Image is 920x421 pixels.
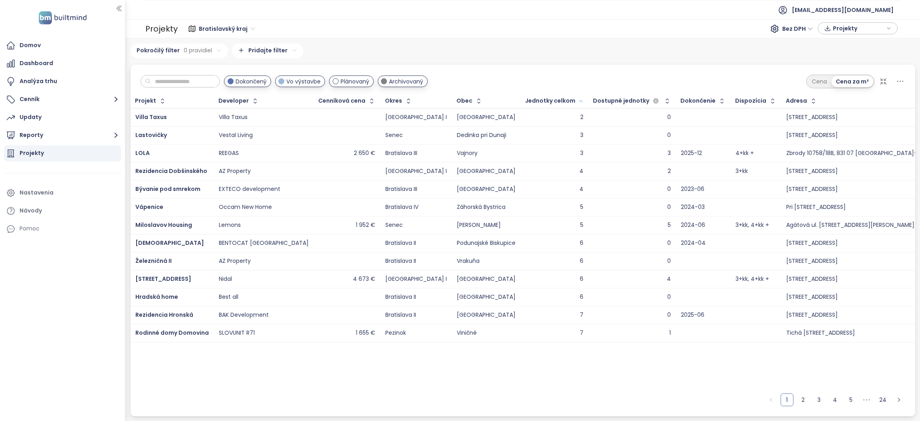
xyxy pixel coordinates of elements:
[736,222,769,229] div: 3+kk, 4+kk +
[781,394,793,406] a: 1
[668,222,671,229] div: 5
[668,168,671,175] div: 2
[667,186,671,193] div: 0
[4,38,121,54] a: Domov
[219,258,251,265] div: AZ Property
[20,112,42,122] div: Updaty
[385,204,418,211] div: Bratislava IV
[385,240,416,247] div: Bratislava II
[786,98,807,103] div: Adresa
[218,98,249,103] div: Developer
[385,150,417,157] div: Bratislava III
[135,167,207,175] span: Rezidencia Dobšinského
[219,150,239,157] div: REEGAS
[341,77,369,86] span: Plánovaný
[457,150,478,157] div: Vajnory
[892,393,905,406] li: Nasledujúca strana
[184,46,212,55] span: 0 pravidiel
[861,393,873,406] li: Nasledujúcich 5 strán
[4,91,121,107] button: Cenník
[219,294,238,301] div: Best all
[765,393,777,406] button: left
[580,312,583,319] div: 7
[219,330,255,337] div: SLOVUNIT R71
[356,330,375,337] div: 1 655 €
[786,132,838,139] div: [STREET_ADDRESS]
[457,168,516,175] div: [GEOGRAPHIC_DATA]
[457,276,516,283] div: [GEOGRAPHIC_DATA]
[579,186,583,193] div: 4
[580,150,583,157] div: 3
[525,98,575,103] div: Jednotky celkom
[786,294,838,301] div: [STREET_ADDRESS]
[4,56,121,71] a: Dashboard
[385,330,406,337] div: Pezinok
[667,312,671,319] div: 0
[579,168,583,175] div: 4
[667,114,671,121] div: 0
[385,132,403,139] div: Senec
[4,221,121,237] div: Pomoc
[813,394,825,406] a: 3
[681,150,702,157] div: 2025-12
[681,204,705,211] div: 2024-03
[845,393,857,406] li: 5
[219,240,309,247] div: BENTOCAT [GEOGRAPHIC_DATA]
[4,127,121,143] button: Reporty
[580,294,583,301] div: 6
[135,311,193,319] a: Rezidencia Hronská
[580,330,583,337] div: 7
[877,394,889,406] a: 24
[829,394,841,406] a: 4
[219,114,248,121] div: Villa Taxus
[385,276,447,283] div: [GEOGRAPHIC_DATA] I
[831,76,873,87] div: Cena za m²
[786,258,838,265] div: [STREET_ADDRESS]
[667,276,671,283] div: 4
[385,312,416,319] div: Bratislava II
[20,188,54,198] div: Nastavenia
[735,98,766,103] div: Dispozícia
[876,393,889,406] li: 24
[135,113,167,121] a: Villa Taxus
[896,397,901,402] span: right
[667,240,671,247] div: 0
[131,44,228,58] div: Pokročilý filter
[669,330,671,337] div: 1
[354,150,375,157] div: 2 650 €
[781,393,793,406] li: 1
[681,240,706,247] div: 2024-04
[680,98,716,103] div: Dokončenie
[135,221,192,229] a: Miloslavov Housing
[219,276,232,283] div: Nidal
[769,397,773,402] span: left
[736,168,748,175] div: 3+kk
[593,98,649,103] span: Dostupné jednotky
[786,204,846,211] div: Pri [STREET_ADDRESS]
[845,394,857,406] a: 5
[20,224,40,234] div: Pomoc
[681,312,704,319] div: 2025-06
[135,149,150,157] span: LOLA
[457,312,516,319] div: [GEOGRAPHIC_DATA]
[135,275,191,283] span: [STREET_ADDRESS]
[219,312,269,319] div: BAK Development
[385,294,416,301] div: Bratislava II
[219,186,280,193] div: EXTECO development
[593,96,661,106] div: Dostupné jednotky
[389,77,423,86] span: Archivovaný
[736,276,769,283] div: 3+kk, 4+kk +
[356,222,375,229] div: 1 952 €
[457,258,480,265] div: Vrakuňa
[135,329,209,337] a: Rodinné domy Domovina
[457,132,506,139] div: Dedinka pri Dunaji
[135,203,163,211] span: Vápenice
[20,148,44,158] div: Projekty
[4,109,121,125] a: Updaty
[457,186,516,193] div: [GEOGRAPHIC_DATA]
[792,0,894,20] span: [EMAIL_ADDRESS][DOMAIN_NAME]
[385,98,402,103] div: Okres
